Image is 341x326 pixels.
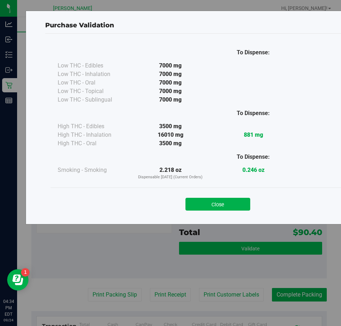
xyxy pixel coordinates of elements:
span: Purchase Validation [45,21,114,29]
div: 7000 mg [129,96,212,104]
div: 7000 mg [129,87,212,96]
div: 3500 mg [129,139,212,148]
div: High THC - Edibles [58,122,129,131]
div: 7000 mg [129,78,212,87]
div: Smoking - Smoking [58,166,129,174]
div: High THC - Oral [58,139,129,148]
iframe: Resource center [7,269,28,290]
div: To Dispense: [212,48,295,57]
div: 2.218 oz [129,166,212,180]
div: To Dispense: [212,109,295,118]
div: Low THC - Edibles [58,61,129,70]
div: 7000 mg [129,70,212,78]
button: Close [185,198,250,211]
p: Dispensable [DATE] (Current Orders) [129,174,212,180]
div: To Dispense: [212,153,295,161]
div: High THC - Inhalation [58,131,129,139]
div: 3500 mg [129,122,212,131]
div: Low THC - Inhalation [58,70,129,78]
div: Low THC - Sublingual [58,96,129,104]
div: Low THC - Topical [58,87,129,96]
div: 7000 mg [129,61,212,70]
strong: 0.246 oz [242,167,264,173]
strong: 881 mg [244,131,263,138]
div: 16010 mg [129,131,212,139]
iframe: Resource center unread badge [21,268,30,277]
div: Low THC - Oral [58,78,129,87]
